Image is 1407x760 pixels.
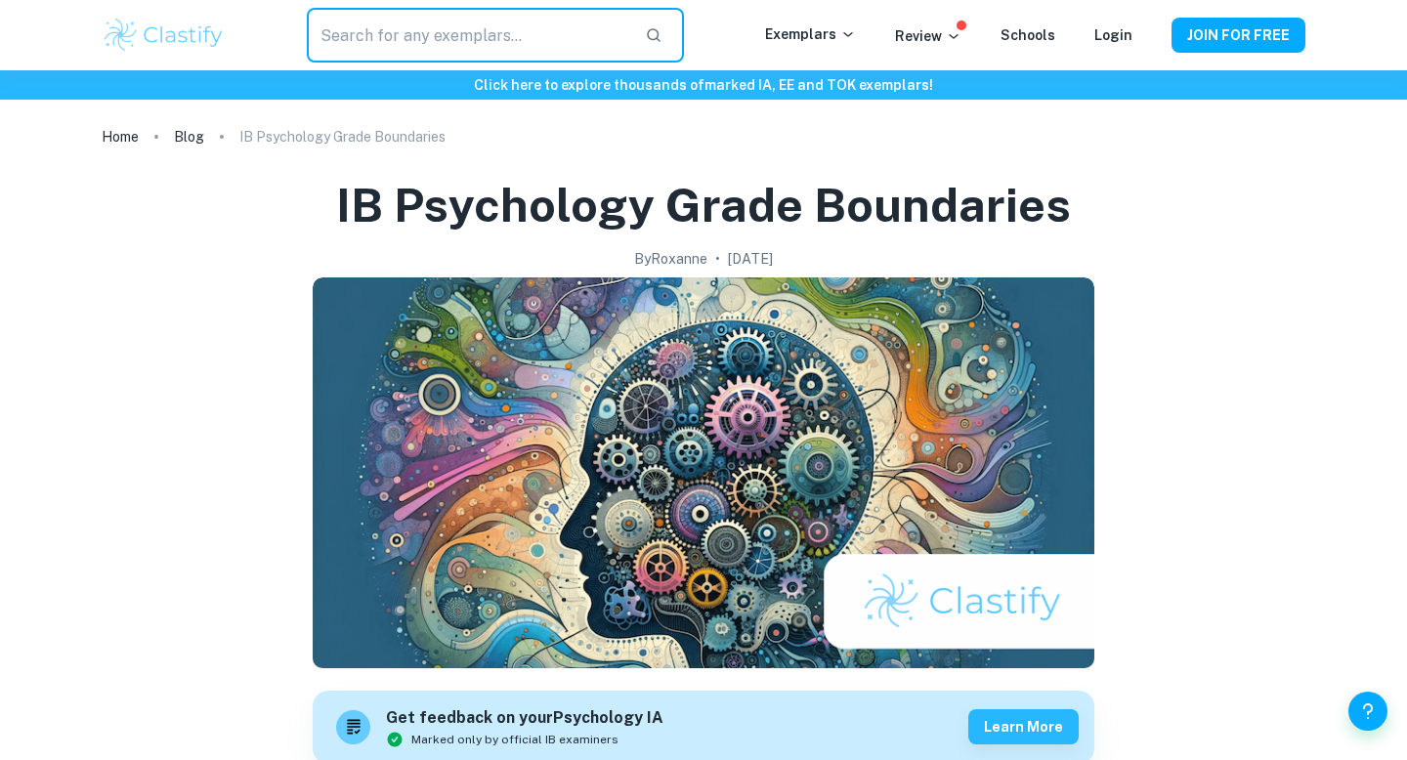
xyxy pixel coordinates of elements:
[634,248,707,270] h2: By Roxanne
[313,277,1094,668] img: IB Psychology Grade Boundaries cover image
[4,74,1403,96] h6: Click here to explore thousands of marked IA, EE and TOK exemplars !
[307,8,629,63] input: Search for any exemplars...
[386,706,663,731] h6: Get feedback on your Psychology IA
[1094,27,1132,43] a: Login
[336,174,1071,236] h1: IB Psychology Grade Boundaries
[1172,18,1305,53] button: JOIN FOR FREE
[895,25,961,47] p: Review
[765,23,856,45] p: Exemplars
[102,123,139,150] a: Home
[728,248,773,270] h2: [DATE]
[968,709,1079,744] button: Learn more
[102,16,226,55] img: Clastify logo
[239,126,446,148] p: IB Psychology Grade Boundaries
[1348,692,1387,731] button: Help and Feedback
[411,731,618,748] span: Marked only by official IB examiners
[715,248,720,270] p: •
[1001,27,1055,43] a: Schools
[174,123,204,150] a: Blog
